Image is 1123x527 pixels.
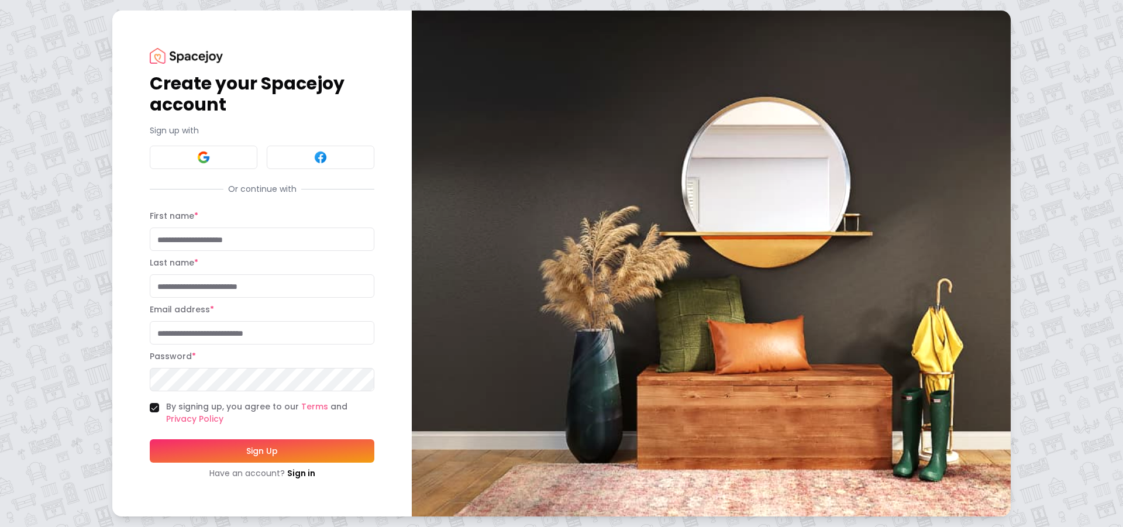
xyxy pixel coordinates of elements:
[412,11,1011,516] img: banner
[150,304,214,315] label: Email address
[301,401,328,412] a: Terms
[314,150,328,164] img: Facebook signin
[287,467,315,479] a: Sign in
[150,257,198,268] label: Last name
[150,210,198,222] label: First name
[150,125,374,136] p: Sign up with
[150,467,374,479] div: Have an account?
[150,48,223,64] img: Spacejoy Logo
[166,413,223,425] a: Privacy Policy
[166,401,374,425] label: By signing up, you agree to our and
[150,73,374,115] h1: Create your Spacejoy account
[223,183,301,195] span: Or continue with
[150,439,374,463] button: Sign Up
[150,350,196,362] label: Password
[197,150,211,164] img: Google signin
